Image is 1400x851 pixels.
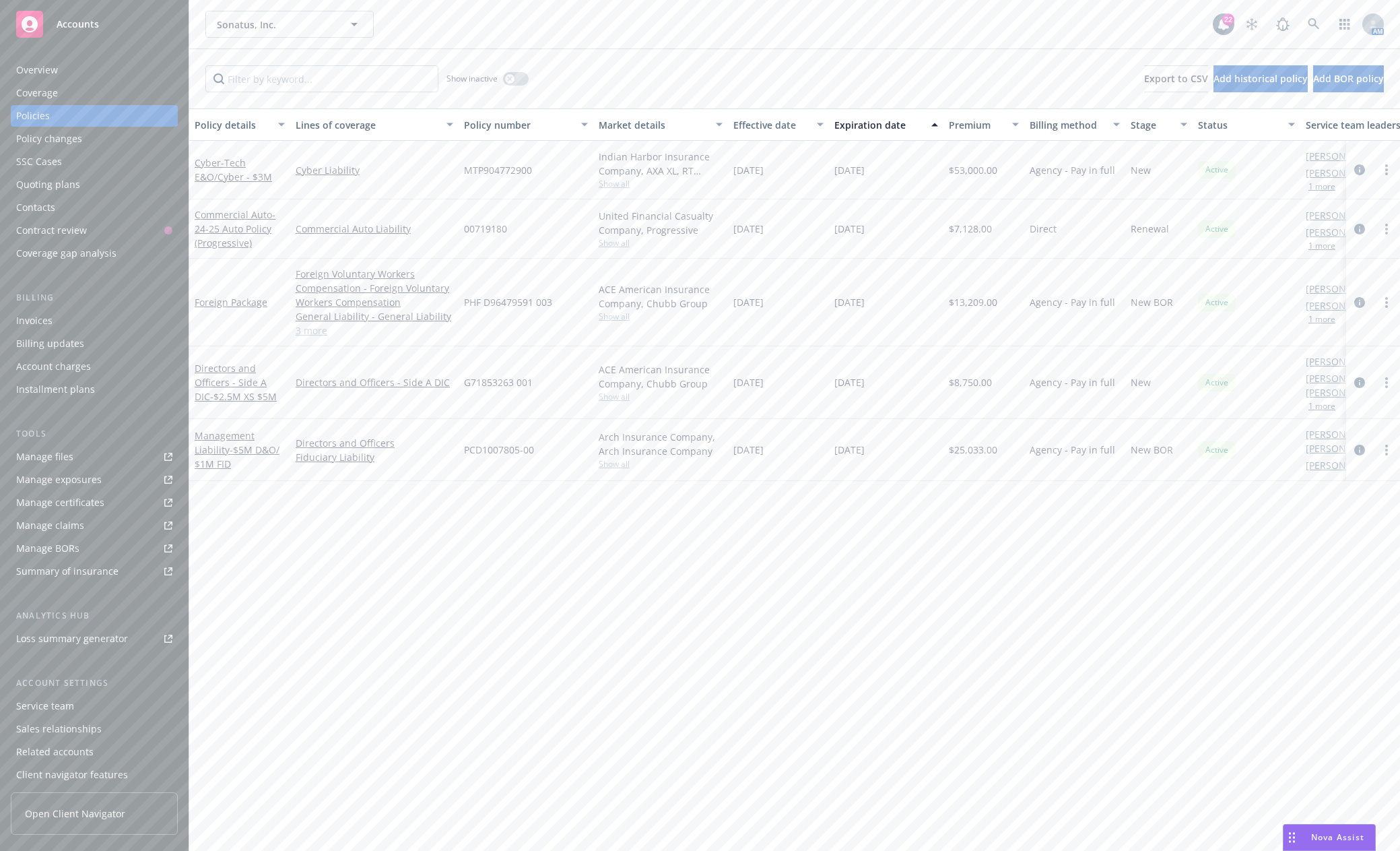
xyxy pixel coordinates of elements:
a: Sales relationships [11,718,178,740]
a: Manage certificates [11,492,178,513]
span: MTP904772900 [464,163,532,177]
div: Summary of insurance [16,561,119,582]
div: Contract review [16,220,87,241]
a: Account charges [11,356,178,377]
span: Export to CSV [1144,72,1208,85]
button: Premium [943,108,1024,141]
a: [PERSON_NAME] [1306,354,1381,369]
div: Arch Insurance Company, Arch Insurance Company [599,430,723,458]
span: Show all [599,237,723,249]
span: Agency - Pay in full [1030,163,1115,177]
button: Lines of coverage [290,108,459,141]
div: Drag to move [1284,825,1300,850]
span: Direct [1030,222,1057,236]
div: Effective date [733,118,809,132]
a: Quoting plans [11,174,178,195]
div: Market details [599,118,708,132]
div: Policies [16,105,50,127]
span: Nova Assist [1311,831,1364,843]
div: Account charges [16,356,91,377]
div: Billing method [1030,118,1105,132]
span: [DATE] [733,295,764,309]
div: Expiration date [834,118,923,132]
a: Cyber [195,156,272,183]
div: Lines of coverage [296,118,438,132]
a: Manage claims [11,515,178,536]
a: Policies [11,105,178,127]
div: Policy number [464,118,573,132]
div: Tools [11,427,178,441]
a: Policy changes [11,128,178,150]
a: 3 more [296,323,453,338]
span: Active [1203,444,1230,456]
span: - $2.5M XS $5M [210,390,277,403]
div: Loss summary generator [16,628,128,650]
div: Quoting plans [16,174,80,195]
a: Invoices [11,310,178,332]
span: [DATE] [733,443,764,457]
a: more [1378,221,1395,237]
span: Active [1203,296,1230,309]
button: Sonatus, Inc. [205,11,374,38]
a: Installment plans [11,379,178,400]
div: Policy changes [16,128,82,150]
span: Open Client Navigator [25,807,125,821]
a: [PERSON_NAME] [1306,282,1381,296]
span: $13,209.00 [949,295,997,309]
button: Market details [593,108,728,141]
div: Analytics hub [11,609,178,623]
a: more [1378,442,1395,458]
span: PCD1007805-00 [464,443,534,457]
span: - Tech E&O/Cyber - $3M [195,156,272,183]
a: Stop snowing [1238,11,1265,38]
button: Policy details [189,108,290,141]
a: Accounts [11,5,178,43]
button: Effective date [728,108,829,141]
a: Report a Bug [1269,11,1296,38]
a: Management Liability [195,429,279,470]
div: Related accounts [16,741,94,763]
div: ACE American Insurance Company, Chubb Group [599,363,723,391]
button: Add BOR policy [1313,65,1384,92]
a: circleInformation [1352,442,1368,458]
button: Add historical policy [1213,65,1308,92]
div: Manage certificates [16,492,104,513]
div: Billing updates [16,333,84,354]
div: Overview [16,59,58,81]
div: Service team [16,695,74,717]
span: G71853263 001 [464,375,533,389]
a: Summary of insurance [11,561,178,582]
span: New [1131,163,1151,177]
a: Directors and Officers - Side A DIC [195,362,277,403]
div: ACE American Insurance Company, Chubb Group [599,282,723,311]
div: Manage claims [16,515,84,536]
button: Stage [1125,108,1193,141]
span: Add historical policy [1213,72,1308,85]
a: [PERSON_NAME] [1306,149,1381,163]
div: Billing [11,291,178,305]
span: Show all [599,391,723,402]
div: Installment plans [16,379,95,400]
span: New BOR [1131,443,1173,457]
div: Manage files [16,446,73,468]
a: Search [1300,11,1327,38]
span: Add BOR policy [1313,72,1384,85]
a: Switch app [1331,11,1358,38]
span: Accounts [57,19,99,30]
button: Nova Assist [1283,824,1376,851]
span: PHF D96479591 003 [464,295,552,309]
a: Foreign Package [195,296,267,309]
span: Show all [599,458,723,470]
span: - 24-25 Auto Policy (Progressive) [195,208,275,249]
button: 1 more [1308,183,1335,191]
a: Commercial Auto Liability [296,222,453,236]
span: [DATE] [834,375,865,389]
a: Foreign Voluntary Workers Compensation - Foreign Voluntary Workers Compensation [296,267,453,309]
a: Manage exposures [11,469,178,491]
span: New [1131,375,1151,389]
span: [DATE] [834,163,865,177]
span: Renewal [1131,222,1169,236]
div: Policy details [195,118,270,132]
span: Active [1203,377,1230,389]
